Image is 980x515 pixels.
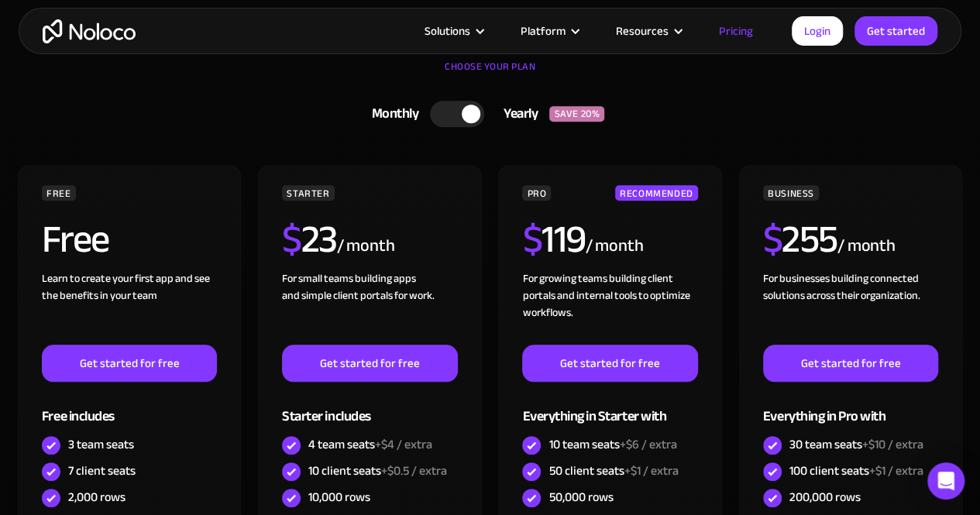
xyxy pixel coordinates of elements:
[522,382,697,432] div: Everything in Starter with
[548,489,613,506] div: 50,000 rows
[792,16,843,46] a: Login
[837,234,896,259] div: / month
[763,382,938,432] div: Everything in Pro with
[282,185,334,201] div: STARTER
[789,436,923,453] div: 30 team seats
[927,462,965,500] div: Open Intercom Messenger
[375,433,432,456] span: +$4 / extra
[616,21,669,41] div: Resources
[789,462,923,479] div: 100 client seats
[337,234,395,259] div: / month
[549,106,604,122] div: SAVE 20%
[862,433,923,456] span: +$10 / extra
[763,185,819,201] div: BUSINESS
[763,270,938,345] div: For businesses building connected solutions across their organization. ‍
[68,462,136,479] div: 7 client seats
[869,459,923,482] span: +$1 / extra
[763,220,837,259] h2: 255
[68,489,126,506] div: 2,000 rows
[405,21,501,41] div: Solutions
[308,489,370,506] div: 10,000 rows
[548,436,676,453] div: 10 team seats
[522,203,542,276] span: $
[308,436,432,453] div: 4 team seats
[43,19,136,43] a: home
[624,459,678,482] span: +$1 / extra
[282,220,337,259] h2: 23
[615,185,698,201] div: RECOMMENDED
[282,345,457,382] a: Get started for free
[352,102,431,125] div: Monthly
[42,270,217,345] div: Learn to create your first app and see the benefits in your team ‍
[521,21,566,41] div: Platform
[484,102,549,125] div: Yearly
[425,21,470,41] div: Solutions
[522,220,585,259] h2: 119
[597,21,700,41] div: Resources
[308,462,447,479] div: 10 client seats
[522,185,551,201] div: PRO
[42,185,76,201] div: FREE
[15,55,965,94] div: CHOOSE YOUR PLAN
[548,462,678,479] div: 50 client seats
[42,345,217,382] a: Get started for free
[282,203,301,276] span: $
[763,203,782,276] span: $
[42,382,217,432] div: Free includes
[763,345,938,382] a: Get started for free
[501,21,597,41] div: Platform
[381,459,447,482] span: +$0.5 / extra
[854,16,937,46] a: Get started
[789,489,861,506] div: 200,000 rows
[585,234,643,259] div: / month
[522,345,697,382] a: Get started for free
[68,436,134,453] div: 3 team seats
[619,433,676,456] span: +$6 / extra
[42,220,109,259] h2: Free
[700,21,772,41] a: Pricing
[522,270,697,345] div: For growing teams building client portals and internal tools to optimize workflows.
[282,382,457,432] div: Starter includes
[282,270,457,345] div: For small teams building apps and simple client portals for work. ‍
